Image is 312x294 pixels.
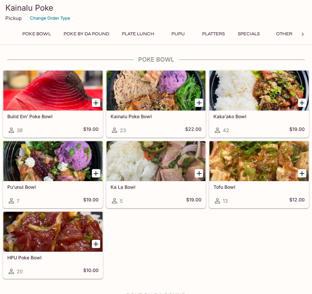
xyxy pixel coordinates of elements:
button: Plate Lunch [118,29,158,39]
div: Tofu Bowl [209,141,309,181]
h5: Ka La Bowl [111,184,202,190]
span: 5 [120,198,123,204]
h5: Pu'unui Bowl [7,184,99,190]
div: Kaka'ako Bowl [209,71,309,111]
h5: HPU Poke Bowl [7,255,99,260]
a: Kainalu Poke Bowl23$22.00 [106,70,206,138]
button: Pupu [163,29,193,39]
h5: Kaka'ako Bowl [213,114,305,119]
button: Platters [198,29,228,39]
button: Add HPU Poke Bowl [92,240,100,248]
button: Add Pu'unui Bowl [92,169,100,177]
h5: Tofu Bowl [213,184,305,190]
span: 38 [17,127,23,134]
div: Build Em' Poke Bowl [3,71,103,111]
span: 13 [223,198,228,204]
button: Add Kaka'ako Bowl [298,99,306,107]
h3: Kainalu Poke [5,3,307,13]
h5: $19.00 [83,126,99,134]
h5: $19.00 [186,197,201,205]
span: 7 [17,198,19,204]
h5: Kainalu Poke Bowl [111,114,202,119]
a: Tofu Bowl13$12.00 [209,141,309,208]
a: Kaka'ako Bowl42$19.00 [209,70,309,138]
a: Pu'unui Bowl7$19.00 [3,141,103,208]
button: Add Build Em' Poke Bowl [92,99,100,107]
h5: $12.00 [289,197,305,205]
button: Specials [234,29,264,39]
h5: $19.00 [289,126,305,134]
div: HPU Poke Bowl [3,212,103,252]
div: Kainalu Poke Bowl [107,71,206,111]
h4: Poke Bowl [3,56,309,63]
button: Add Ka La Bowl [195,169,203,177]
button: Poke Bowl [19,29,55,39]
button: Add Tofu Bowl [298,169,306,177]
a: Build Em' Poke Bowl38$19.00 [3,70,103,138]
span: 23 [120,127,126,134]
button: Add Kainalu Poke Bowl [195,99,203,107]
p: Pickup [5,15,22,21]
button: Poke By Da Pound [60,29,113,39]
span: 20 [17,268,23,275]
div: Ka La Bowl [107,141,206,181]
h5: Build Em' Poke Bowl [7,114,99,119]
span: 42 [223,127,229,134]
button: Other [269,29,299,39]
h5: $19.00 [83,197,99,205]
a: Ka La Bowl5$19.00 [106,141,206,208]
button: Change Order Type [27,13,73,23]
div: Pu'unui Bowl [3,141,103,181]
h5: $22.00 [185,126,201,134]
a: HPU Poke Bowl20$10.00 [3,211,103,279]
h5: $10.00 [83,267,99,275]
